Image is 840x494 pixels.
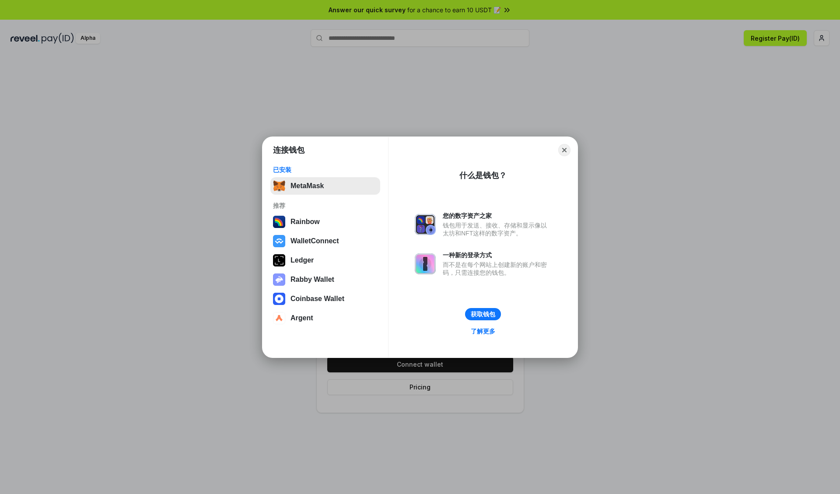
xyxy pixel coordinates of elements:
[415,253,436,274] img: svg+xml,%3Csvg%20xmlns%3D%22http%3A%2F%2Fwww.w3.org%2F2000%2Fsvg%22%20fill%3D%22none%22%20viewBox...
[270,177,380,195] button: MetaMask
[273,180,285,192] img: svg+xml,%3Csvg%20fill%3D%22none%22%20height%3D%2233%22%20viewBox%3D%220%200%2035%2033%22%20width%...
[273,312,285,324] img: svg+xml,%3Csvg%20width%3D%2228%22%20height%3D%2228%22%20viewBox%3D%220%200%2028%2028%22%20fill%3D...
[290,276,334,284] div: Rabby Wallet
[471,327,495,335] div: 了解更多
[270,309,380,327] button: Argent
[443,261,551,277] div: 而不是在每个网站上创建新的账户和密码，只需连接您的钱包。
[273,293,285,305] img: svg+xml,%3Csvg%20width%3D%2228%22%20height%3D%2228%22%20viewBox%3D%220%200%2028%2028%22%20fill%3D...
[465,308,501,320] button: 获取钱包
[273,235,285,247] img: svg+xml,%3Csvg%20width%3D%2228%22%20height%3D%2228%22%20viewBox%3D%220%200%2028%2028%22%20fill%3D...
[459,170,507,181] div: 什么是钱包？
[415,214,436,235] img: svg+xml,%3Csvg%20xmlns%3D%22http%3A%2F%2Fwww.w3.org%2F2000%2Fsvg%22%20fill%3D%22none%22%20viewBox...
[290,237,339,245] div: WalletConnect
[270,290,380,308] button: Coinbase Wallet
[273,145,304,155] h1: 连接钱包
[290,295,344,303] div: Coinbase Wallet
[273,202,378,210] div: 推荐
[290,182,324,190] div: MetaMask
[290,314,313,322] div: Argent
[273,254,285,266] img: svg+xml,%3Csvg%20xmlns%3D%22http%3A%2F%2Fwww.w3.org%2F2000%2Fsvg%22%20width%3D%2228%22%20height%3...
[443,251,551,259] div: 一种新的登录方式
[558,144,570,156] button: Close
[443,212,551,220] div: 您的数字资产之家
[465,326,500,337] a: 了解更多
[270,252,380,269] button: Ledger
[273,166,378,174] div: 已安装
[290,218,320,226] div: Rainbow
[290,256,314,264] div: Ledger
[273,273,285,286] img: svg+xml,%3Csvg%20xmlns%3D%22http%3A%2F%2Fwww.w3.org%2F2000%2Fsvg%22%20fill%3D%22none%22%20viewBox...
[443,221,551,237] div: 钱包用于发送、接收、存储和显示像以太坊和NFT这样的数字资产。
[471,310,495,318] div: 获取钱包
[270,232,380,250] button: WalletConnect
[270,271,380,288] button: Rabby Wallet
[273,216,285,228] img: svg+xml,%3Csvg%20width%3D%22120%22%20height%3D%22120%22%20viewBox%3D%220%200%20120%20120%22%20fil...
[270,213,380,231] button: Rainbow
